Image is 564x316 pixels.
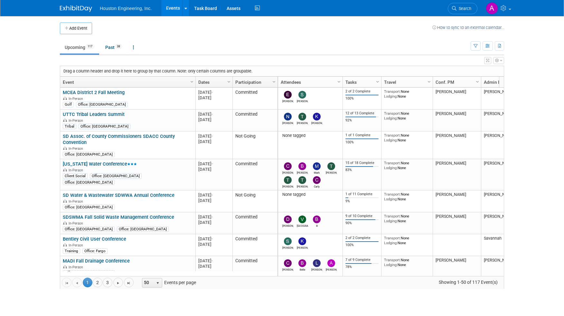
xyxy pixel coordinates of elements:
[298,113,306,120] img: Tyson Jeannotte
[63,173,88,178] div: Client Social
[433,190,481,212] td: [PERSON_NAME]
[384,197,398,201] span: Lodging:
[232,159,277,190] td: Committed
[384,219,398,223] span: Lodging:
[63,221,67,225] img: In-Person Event
[345,161,379,165] div: 15 of 18 Complete
[63,236,126,242] a: Bentley Civil User Conference
[481,256,529,278] td: [PERSON_NAME]
[384,138,398,142] span: Lodging:
[281,77,338,88] a: Attendees
[456,6,471,11] span: Search
[384,133,430,142] div: None None
[60,41,99,53] a: Upcoming117
[63,90,125,95] a: MCEA District 2 Fall Meeting
[284,215,292,223] img: Dennis McAlpine
[297,267,308,271] div: Belle Reeve
[69,119,85,123] span: In-Person
[327,162,335,170] img: Ted Bridges
[345,221,379,225] div: 90%
[69,147,85,151] span: In-Person
[345,236,379,240] div: 2 of 2 Complete
[345,258,379,262] div: 7 of 9 Complete
[62,278,71,287] a: Go to the first page
[481,212,529,234] td: [PERSON_NAME]
[63,147,67,150] img: In-Person Event
[113,278,123,287] a: Go to the next page
[284,259,292,267] img: Chris Otterness
[100,41,127,53] a: Past38
[345,243,379,247] div: 100%
[211,215,213,219] span: -
[63,133,175,145] a: SD Assoc. of County Commissioners SDACC County Convention
[481,159,529,190] td: [PERSON_NAME]
[63,226,115,232] div: Office: [GEOGRAPHIC_DATA]
[63,199,67,203] img: In-Person Event
[433,212,481,234] td: [PERSON_NAME]
[63,102,74,107] div: Golf
[63,265,67,268] img: In-Person Event
[198,236,230,242] div: [DATE]
[345,77,377,88] a: Tasks
[298,91,306,99] img: Steve Strack
[211,258,213,263] span: -
[384,241,398,245] span: Lodging:
[103,278,112,287] a: 3
[486,2,498,14] img: Ali Ringheimer
[433,159,481,190] td: [PERSON_NAME]
[134,278,202,287] span: Events per page
[326,170,337,174] div: Ted Bridges
[345,133,379,138] div: 1 of 1 Complete
[481,131,529,159] td: [PERSON_NAME]
[63,152,115,157] div: Office: [GEOGRAPHIC_DATA]
[297,170,308,174] div: Bret Zimmerman
[235,77,273,88] a: Participation
[297,223,308,227] div: Vienne Guncheon
[232,88,277,110] td: Committed
[311,184,323,188] div: Carly Wagner
[198,258,230,263] div: [DATE]
[63,243,67,246] img: In-Person Event
[345,111,379,116] div: 12 of 13 Complete
[69,221,85,225] span: In-Person
[345,140,379,145] div: 100%
[313,215,321,223] img: B Peschong
[142,278,153,287] span: 50
[282,170,294,174] div: Charles Ikenberry
[211,112,213,117] span: -
[198,95,230,101] div: [DATE]
[198,220,230,225] div: [DATE]
[297,184,308,188] div: Tristan Balmer
[93,278,102,287] a: 2
[69,265,85,269] span: In-Person
[284,176,292,184] img: Taylor Bunton
[474,77,481,86] a: Column Settings
[74,281,80,286] span: Go to the previous page
[226,79,231,84] span: Column Settings
[336,79,342,84] span: Column Settings
[313,162,321,170] img: Mark Jacobs
[384,116,398,120] span: Lodging:
[198,139,230,144] div: [DATE]
[481,234,529,256] td: Savannah
[63,97,67,100] img: In-Person Event
[115,44,122,49] span: 38
[384,236,430,245] div: None None
[345,192,379,196] div: 1 of 11 Complete
[297,120,308,125] div: Tyson Jeannotte
[198,263,230,269] div: [DATE]
[63,161,137,167] a: [US_STATE] Water Conference
[427,79,432,84] span: Column Settings
[60,66,504,76] div: Drag a column header and drop it here to group by that column. Note: only certain columns are gro...
[384,263,398,267] span: Lodging:
[433,131,481,159] td: [PERSON_NAME]
[63,248,80,254] div: Training
[384,77,428,88] a: Travel
[211,193,213,197] span: -
[481,88,529,110] td: [PERSON_NAME]
[298,176,306,184] img: Tristan Balmer
[384,258,401,262] span: Transport:
[64,281,69,286] span: Go to the first page
[345,265,379,269] div: 78%
[63,168,67,171] img: In-Person Event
